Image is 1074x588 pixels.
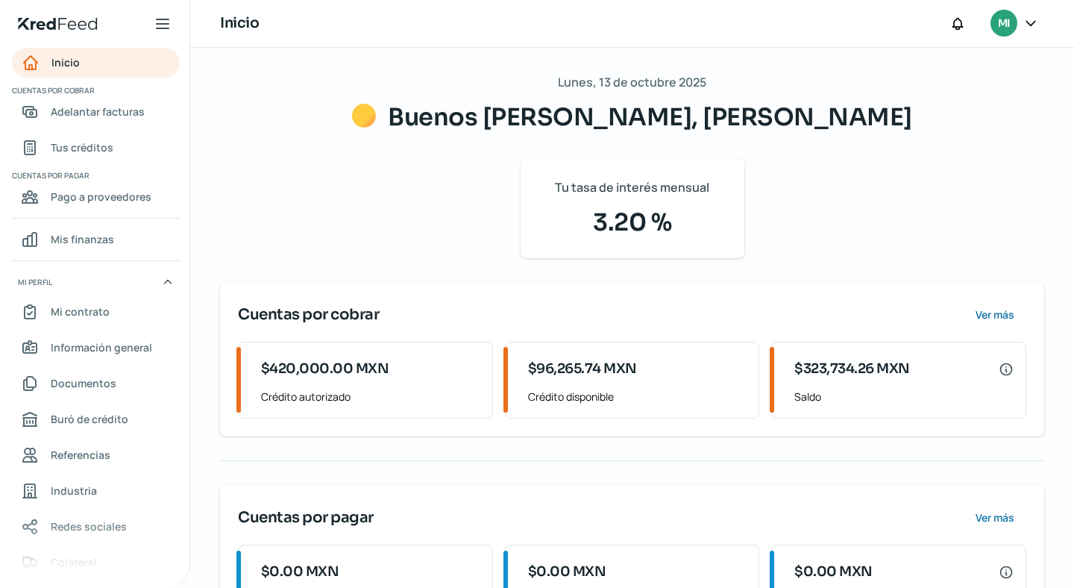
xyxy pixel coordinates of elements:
button: Ver más [963,300,1026,330]
span: Información general [51,338,152,357]
span: Cuentas por pagar [12,169,178,182]
span: Cuentas por pagar [238,507,374,529]
span: Colateral [51,553,97,572]
span: $96,265.74 MXN [528,359,637,379]
span: Tus créditos [51,138,113,157]
a: Documentos [12,369,180,398]
span: Crédito disponible [528,387,747,406]
h1: Inicio [220,13,259,34]
a: Referencias [12,440,180,470]
span: Mi perfil [18,275,52,289]
a: Adelantar facturas [12,97,180,127]
span: $323,734.26 MXN [794,359,910,379]
a: Pago a proveedores [12,182,180,212]
span: Cuentas por cobrar [12,84,178,97]
span: Cuentas por cobrar [238,304,379,326]
span: $420,000.00 MXN [261,359,389,379]
span: Mi contrato [51,302,110,321]
span: Mis finanzas [51,230,114,248]
span: $0.00 MXN [528,562,606,582]
span: $0.00 MXN [261,562,339,582]
span: Buenos [PERSON_NAME], [PERSON_NAME] [388,102,912,132]
span: Redes sociales [51,517,127,536]
a: Buró de crédito [12,404,180,434]
span: $0.00 MXN [794,562,873,582]
span: Documentos [51,374,116,392]
span: Saldo [794,387,1014,406]
span: Crédito autorizado [261,387,480,406]
span: 3.20 % [538,204,726,240]
a: Colateral [12,548,180,578]
img: Saludos [352,104,376,128]
a: Mis finanzas [12,225,180,254]
span: Tu tasa de interés mensual [555,177,709,198]
span: Inicio [51,53,80,72]
a: Tus créditos [12,133,180,163]
a: Mi contrato [12,297,180,327]
span: MI [998,15,1010,33]
span: Lunes, 13 de octubre 2025 [558,72,706,93]
a: Redes sociales [12,512,180,542]
span: Adelantar facturas [51,102,145,121]
span: Pago a proveedores [51,187,151,206]
span: Buró de crédito [51,410,128,428]
a: Inicio [12,48,180,78]
a: Información general [12,333,180,363]
span: Industria [51,481,97,500]
a: Industria [12,476,180,506]
button: Ver más [963,503,1026,533]
span: Ver más [976,310,1014,320]
span: Referencias [51,445,110,464]
span: Ver más [976,513,1014,523]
